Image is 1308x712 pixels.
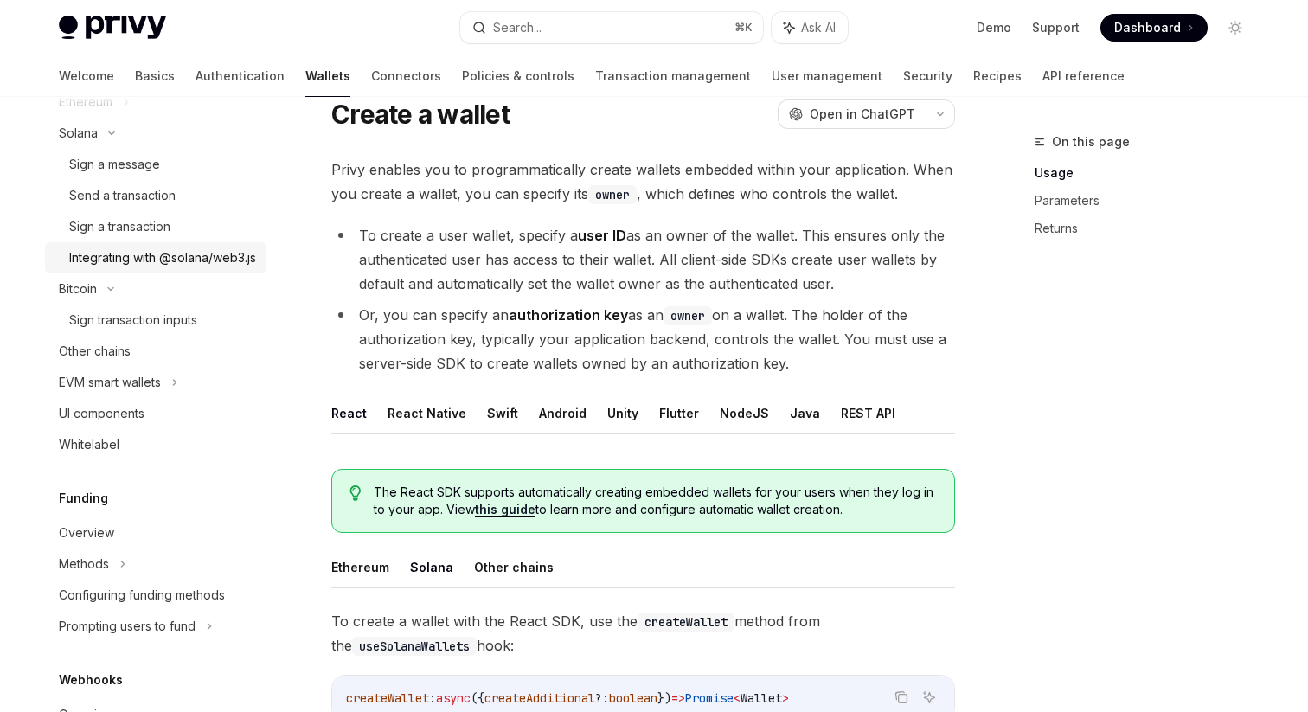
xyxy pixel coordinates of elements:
[429,690,436,706] span: :
[903,55,952,97] a: Security
[801,19,836,36] span: Ask AI
[45,242,266,273] a: Integrating with @solana/web3.js
[475,502,535,517] a: this guide
[474,547,554,587] button: Other chains
[45,336,266,367] a: Other chains
[45,429,266,460] a: Whitelabel
[349,485,362,501] svg: Tip
[59,279,97,299] div: Bitcoin
[59,585,225,606] div: Configuring funding methods
[45,149,266,180] a: Sign a message
[973,55,1022,97] a: Recipes
[69,310,197,330] div: Sign transaction inputs
[657,690,671,706] span: })
[59,372,161,393] div: EVM smart wallets
[471,690,484,706] span: ({
[595,55,751,97] a: Transaction management
[659,393,699,433] button: Flutter
[59,341,131,362] div: Other chains
[59,55,114,97] a: Welcome
[352,637,477,656] code: useSolanaWallets
[588,185,637,204] code: owner
[462,55,574,97] a: Policies & controls
[918,686,940,709] button: Ask AI
[595,690,609,706] span: ?:
[607,393,638,433] button: Unity
[69,247,256,268] div: Integrating with @solana/web3.js
[45,398,266,429] a: UI components
[331,393,367,433] button: React
[69,154,160,175] div: Sign a message
[460,12,763,43] button: Search...⌘K
[609,690,657,706] span: boolean
[331,547,389,587] button: Ethereum
[59,403,144,424] div: UI components
[331,157,955,206] span: Privy enables you to programmatically create wallets embedded within your application. When you c...
[371,55,441,97] a: Connectors
[685,690,734,706] span: Promise
[388,393,466,433] button: React Native
[135,55,175,97] a: Basics
[374,484,937,518] span: The React SDK supports automatically creating embedded wallets for your users when they log in to...
[772,55,882,97] a: User management
[890,686,913,709] button: Copy the contents from the code block
[1035,215,1263,242] a: Returns
[59,616,196,637] div: Prompting users to fund
[436,690,471,706] span: async
[45,180,266,211] a: Send a transaction
[1114,19,1181,36] span: Dashboard
[1042,55,1125,97] a: API reference
[790,393,820,433] button: Java
[331,223,955,296] li: To create a user wallet, specify a as an owner of the wallet. This ensures only the authenticated...
[69,185,176,206] div: Send a transaction
[1100,14,1208,42] a: Dashboard
[810,106,915,123] span: Open in ChatGPT
[346,690,429,706] span: createWallet
[493,17,542,38] div: Search...
[1221,14,1249,42] button: Toggle dark mode
[45,211,266,242] a: Sign a transaction
[671,690,685,706] span: =>
[638,613,734,632] code: createWallet
[664,306,712,325] code: owner
[59,554,109,574] div: Methods
[196,55,285,97] a: Authentication
[69,216,170,237] div: Sign a transaction
[331,609,955,657] span: To create a wallet with the React SDK, use the method from the hook:
[331,303,955,375] li: Or, you can specify an as an on a wallet. The holder of the authorization key, typically your app...
[59,670,123,690] h5: Webhooks
[782,690,789,706] span: >
[59,16,166,40] img: light logo
[977,19,1011,36] a: Demo
[45,580,266,611] a: Configuring funding methods
[45,517,266,548] a: Overview
[539,393,587,433] button: Android
[45,305,266,336] a: Sign transaction inputs
[305,55,350,97] a: Wallets
[509,306,628,324] strong: authorization key
[841,393,895,433] button: REST API
[410,547,453,587] button: Solana
[734,690,741,706] span: <
[741,690,782,706] span: Wallet
[331,99,510,130] h1: Create a wallet
[1035,159,1263,187] a: Usage
[778,99,926,129] button: Open in ChatGPT
[59,123,98,144] div: Solana
[59,488,108,509] h5: Funding
[59,434,119,455] div: Whitelabel
[578,227,626,244] strong: user ID
[734,21,753,35] span: ⌘ K
[1032,19,1080,36] a: Support
[484,690,595,706] span: createAdditional
[1035,187,1263,215] a: Parameters
[772,12,848,43] button: Ask AI
[720,393,769,433] button: NodeJS
[487,393,518,433] button: Swift
[59,523,114,543] div: Overview
[1052,131,1130,152] span: On this page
